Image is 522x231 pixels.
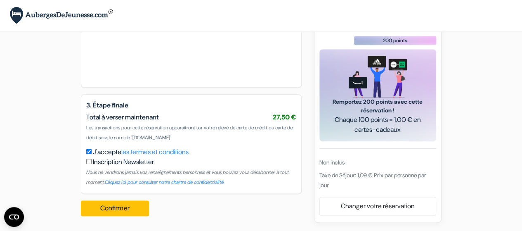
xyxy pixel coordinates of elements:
[10,7,113,24] img: AubergesDeJeunesse.com
[86,124,293,141] span: Les transactions pour cette réservation apparaîtront sur votre relevé de carte de crédit ou carte...
[320,198,436,214] a: Changer votre réservation
[319,171,426,189] span: Taxe de Séjour: 1,09 € Prix par personne par jour
[86,101,296,109] h5: 3. Étape finale
[319,158,436,167] div: Non inclus
[105,179,224,186] a: Cliquez ici pour consulter notre chartre de confidentialité.
[93,147,189,157] label: J'accepte
[121,148,189,156] a: les termes et conditions
[86,169,289,186] small: Nous ne vendrons jamais vos renseignements personnels et vous pouvez vous désabonner à tout moment.
[81,200,149,216] button: Confirmer
[93,157,154,167] label: Inscription Newsletter
[86,113,159,121] span: Total à verser maintenant
[329,98,426,115] span: Remportez 200 points avec cette réservation !
[349,56,407,98] img: gift_card_hero_new.png
[383,37,407,44] span: 200 points
[4,207,24,227] button: Ouvrir le widget CMP
[329,115,426,135] span: Chaque 100 points = 1,00 € en cartes-cadeaux
[273,113,296,121] span: 27,50 €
